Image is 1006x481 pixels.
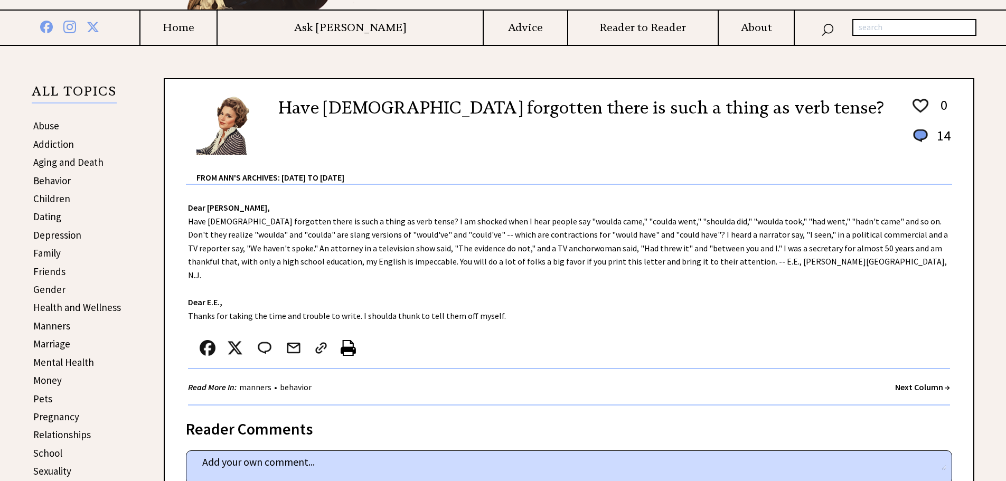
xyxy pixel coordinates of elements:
a: About [719,21,794,34]
a: Ask [PERSON_NAME] [218,21,483,34]
strong: Dear [PERSON_NAME], [188,202,270,213]
a: Mental Health [33,356,94,369]
a: Manners [33,319,70,332]
img: link_02.png [313,340,329,356]
a: Sexuality [33,465,71,477]
a: Pets [33,392,52,405]
div: Have [DEMOGRAPHIC_DATA] forgotten there is such a thing as verb tense? I am shocked when I hear p... [165,185,973,405]
a: Money [33,374,62,386]
a: Gender [33,283,65,296]
strong: Dear E.E., [188,297,222,307]
a: Behavior [33,174,71,187]
a: Depression [33,229,81,241]
h2: Have [DEMOGRAPHIC_DATA] forgotten there is such a thing as verb tense? [278,95,884,120]
img: x%20blue.png [87,19,99,33]
img: search_nav.png [821,21,834,36]
strong: Read More In: [188,382,237,392]
img: facebook.png [200,340,215,356]
img: instagram%20blue.png [63,18,76,33]
img: mail.png [286,340,302,356]
a: Aging and Death [33,156,104,168]
td: 0 [932,96,951,126]
a: Marriage [33,337,70,350]
img: printer%20icon.png [341,340,356,356]
a: Children [33,192,70,205]
input: search [852,19,976,36]
img: Ann6%20v2%20small.png [196,95,262,155]
p: ALL TOPICS [32,86,117,103]
img: message_round%201.png [911,127,930,144]
a: Next Column → [895,382,950,392]
img: x_small.png [227,340,243,356]
img: heart_outline%201.png [911,97,930,115]
a: Pregnancy [33,410,79,423]
img: facebook%20blue.png [40,18,53,33]
a: Family [33,247,61,259]
a: Home [140,21,217,34]
div: From Ann's Archives: [DATE] to [DATE] [196,156,952,184]
a: Friends [33,265,65,278]
a: Abuse [33,119,59,132]
a: Dating [33,210,61,223]
a: behavior [277,382,314,392]
img: message_round%202.png [256,340,274,356]
a: Advice [484,21,567,34]
div: • [188,381,314,394]
div: Reader Comments [186,418,952,435]
a: Addiction [33,138,74,150]
a: School [33,447,62,459]
a: manners [237,382,274,392]
a: Health and Wellness [33,301,121,314]
a: Relationships [33,428,91,441]
a: Reader to Reader [568,21,718,34]
td: 14 [932,127,951,155]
